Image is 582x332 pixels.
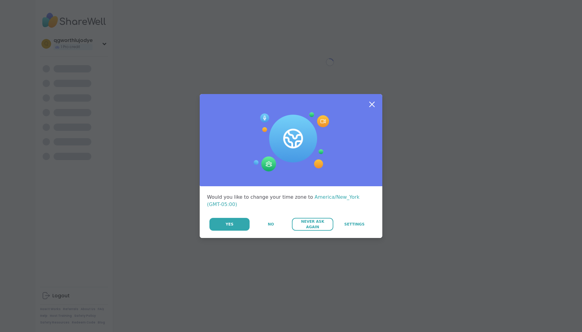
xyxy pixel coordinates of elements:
[226,222,233,227] span: Yes
[344,222,365,227] span: Settings
[292,218,333,231] button: Never Ask Again
[253,112,329,172] img: Session Experience
[295,219,330,230] span: Never Ask Again
[334,218,375,231] a: Settings
[250,218,291,231] button: No
[207,194,375,208] div: Would you like to change your time zone to
[268,222,274,227] span: No
[209,218,250,231] button: Yes
[207,194,359,207] span: America/New_York (GMT-05:00)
